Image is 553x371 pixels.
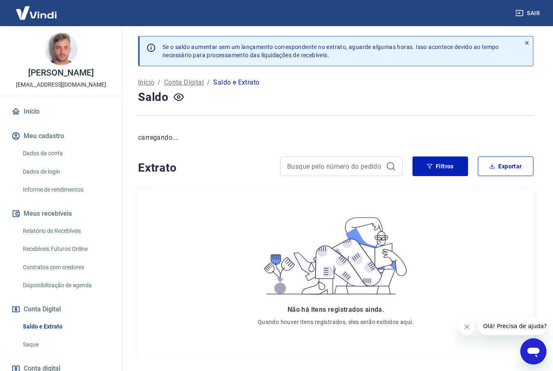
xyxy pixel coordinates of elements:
p: [EMAIL_ADDRESS][DOMAIN_NAME] [16,80,106,89]
p: / [158,78,161,87]
button: Filtros [413,156,468,176]
button: Meus recebíveis [10,205,112,223]
p: Saldo e Extrato [213,78,259,87]
h4: Saldo [138,89,169,105]
iframe: Mensagem da empresa [478,317,546,335]
p: [PERSON_NAME] [28,69,94,77]
a: Saldo e Extrato [20,318,112,335]
a: Saque [20,336,112,353]
a: Contratos com credores [20,259,112,276]
a: Disponibilização de agenda [20,277,112,294]
span: Olá! Precisa de ajuda? [5,6,69,12]
a: Recebíveis Futuros Online [20,241,112,257]
a: Dados da conta [20,145,112,162]
button: Conta Digital [10,300,112,318]
iframe: Fechar mensagem [459,319,475,335]
a: Início [10,103,112,121]
a: Dados de login [20,163,112,180]
p: Quando houver itens registrados, eles serão exibidos aqui. [258,318,414,326]
p: Se o saldo aumentar sem um lançamento correspondente no extrato, aguarde algumas horas. Isso acon... [163,43,499,59]
input: Busque pelo número do pedido [287,160,383,172]
button: Exportar [478,156,533,176]
iframe: Botão para abrir a janela de mensagens [520,338,546,364]
h4: Extrato [138,160,270,176]
img: Vindi [10,0,63,25]
a: Informe de rendimentos [20,181,112,198]
a: Início [138,78,154,87]
span: Não há itens registrados ainda. [288,306,384,313]
p: / [207,78,210,87]
img: b78fc2cd-d002-4fc0-a604-fb8b1bb06311.jpeg [45,33,78,65]
button: Sair [514,6,543,21]
a: Relatório de Recebíveis [20,223,112,239]
button: Meu cadastro [10,127,112,145]
a: Conta Digital [164,78,204,87]
p: carregando... [138,133,533,143]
